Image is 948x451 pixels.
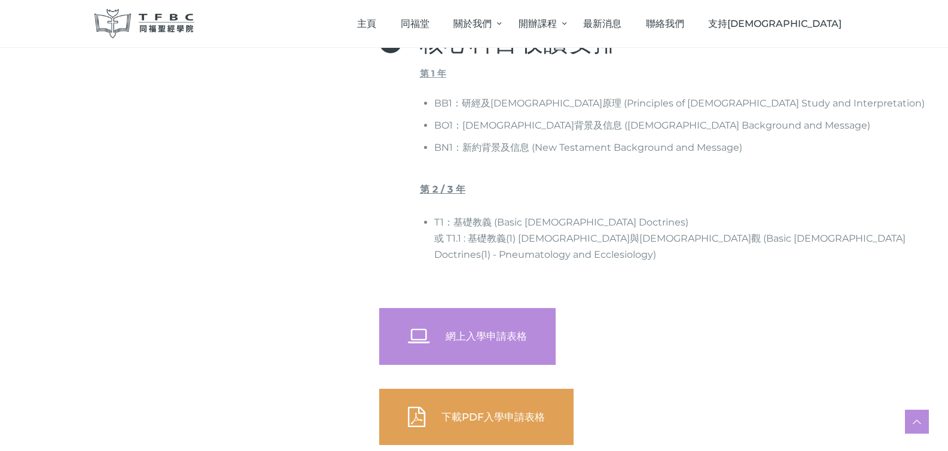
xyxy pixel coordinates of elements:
[434,214,948,263] li: T1：基礎教義 (Basic [DEMOGRAPHIC_DATA] Doctrines) 或 T1.1 : 基礎教義(1) [DEMOGRAPHIC_DATA]與[DEMOGRAPHIC_DAT...
[434,117,948,133] li: BO1：[DEMOGRAPHIC_DATA]背景及信息 ([DEMOGRAPHIC_DATA] Background and Message)
[345,6,389,41] a: 主頁
[420,184,465,195] strong: 第 2 / 3 年
[905,410,929,434] a: Scroll to top
[506,6,571,41] a: 開辦課程
[453,18,492,29] span: 關於我們
[446,330,527,342] span: 網上入學申請表格
[646,18,684,29] span: 聯絡我們
[379,308,556,365] a: 網上入學申請表格
[95,9,195,38] img: 同福聖經學院 TFBC
[708,18,842,29] span: 支持[DEMOGRAPHIC_DATA]
[434,139,948,156] li: BN1：新約背景及信息 (New Testament Background and Message)
[519,18,557,29] span: 開辦課程
[571,6,634,41] a: 最新消息
[633,6,696,41] a: 聯絡我們
[696,6,854,41] a: 支持[DEMOGRAPHIC_DATA]
[441,411,545,423] span: 下載PDF入學申請表格
[434,95,948,111] li: BB1：研經及[DEMOGRAPHIC_DATA]原理 (Principles of [DEMOGRAPHIC_DATA] Study and Interpretation)
[441,6,506,41] a: 關於我們
[401,18,429,29] span: 同福堂
[388,6,441,41] a: 同福堂
[583,18,621,29] span: 最新消息
[357,18,376,29] span: 主頁
[420,68,446,79] strong: 第 1 年
[379,389,574,446] a: 下載PDF入學申請表格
